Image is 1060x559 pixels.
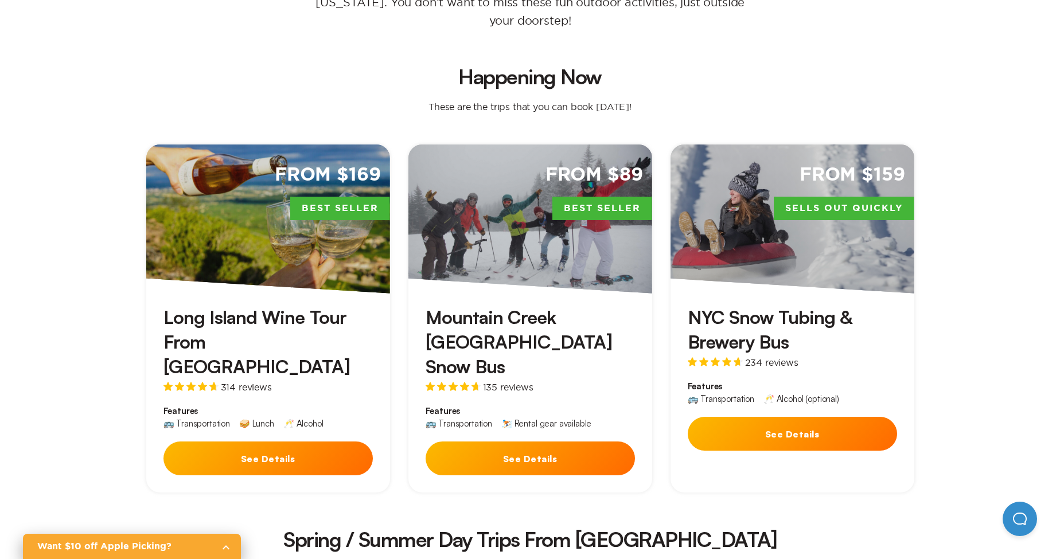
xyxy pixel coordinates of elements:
[283,419,324,428] div: 🥂 Alcohol
[545,163,643,187] span: From $89
[221,382,272,392] span: 314 reviews
[145,529,915,550] h2: Spring / Summer Day Trips From [GEOGRAPHIC_DATA]
[163,305,373,380] h3: Long Island Wine Tour From [GEOGRAPHIC_DATA]
[426,419,492,428] div: 🚌 Transportation
[290,197,390,221] span: Best Seller
[37,540,212,553] h2: Want $10 off Apple Picking?
[146,144,390,493] a: From $169Best SellerLong Island Wine Tour From [GEOGRAPHIC_DATA]314 reviewsFeatures🚌 Transportati...
[688,381,897,392] span: Features
[163,405,373,417] span: Features
[688,417,897,451] button: See Details
[688,305,897,354] h3: NYC Snow Tubing & Brewery Bus
[408,144,652,493] a: From $89Best SellerMountain Creek [GEOGRAPHIC_DATA] Snow Bus135 reviewsFeatures🚌 Transportation⛷️...
[23,534,241,559] a: Want $10 off Apple Picking?
[501,419,591,428] div: ⛷️ Rental gear available
[671,144,914,493] a: From $159Sells Out QuicklyNYC Snow Tubing & Brewery Bus234 reviewsFeatures🚌 Transportation🥂 Alcoh...
[483,382,533,392] span: 135 reviews
[426,305,635,380] h3: Mountain Creek [GEOGRAPHIC_DATA] Snow Bus
[552,197,652,221] span: Best Seller
[800,163,905,187] span: From $159
[688,394,754,403] div: 🚌 Transportation
[145,67,915,87] h2: Happening Now
[163,419,230,428] div: 🚌 Transportation
[745,358,798,367] span: 234 reviews
[426,441,635,475] button: See Details
[275,163,381,187] span: From $169
[774,197,914,221] span: Sells Out Quickly
[426,405,635,417] span: Features
[1003,502,1037,536] iframe: Help Scout Beacon - Open
[163,441,373,475] button: See Details
[239,419,274,428] div: 🥪 Lunch
[417,101,643,112] p: These are the trips that you can book [DATE]!
[763,394,839,403] div: 🥂 Alcohol (optional)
